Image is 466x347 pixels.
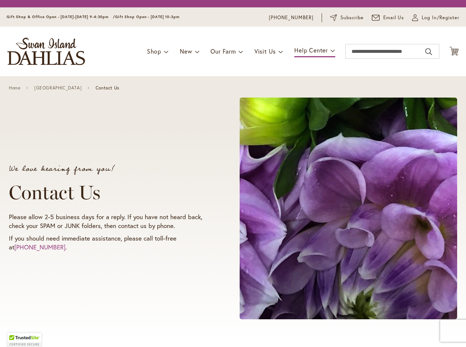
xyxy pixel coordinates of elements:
[7,14,115,19] span: Gift Shop & Office Open - [DATE]-[DATE] 9-4:30pm /
[210,47,236,55] span: Our Farm
[425,46,432,58] button: Search
[14,243,65,251] a: [PHONE_NUMBER]
[9,85,20,91] a: Home
[412,14,459,21] a: Log In/Register
[422,14,459,21] span: Log In/Register
[254,47,276,55] span: Visit Us
[340,14,364,21] span: Subscribe
[96,85,119,91] span: Contact Us
[9,181,212,204] h1: Contact Us
[7,333,41,347] div: TrustedSite Certified
[7,38,85,65] a: store logo
[269,14,313,21] a: [PHONE_NUMBER]
[147,47,161,55] span: Shop
[294,46,328,54] span: Help Center
[383,14,404,21] span: Email Us
[9,212,212,230] p: Please allow 2-5 business days for a reply. If you have not heard back, check your SPAM or JUNK f...
[34,85,82,91] a: [GEOGRAPHIC_DATA]
[330,14,364,21] a: Subscribe
[9,234,212,252] p: If you should need immediate assistance, please call toll-free at .
[372,14,404,21] a: Email Us
[180,47,192,55] span: New
[9,165,212,173] p: We love hearing from you!
[115,14,179,19] span: Gift Shop Open - [DATE] 10-3pm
